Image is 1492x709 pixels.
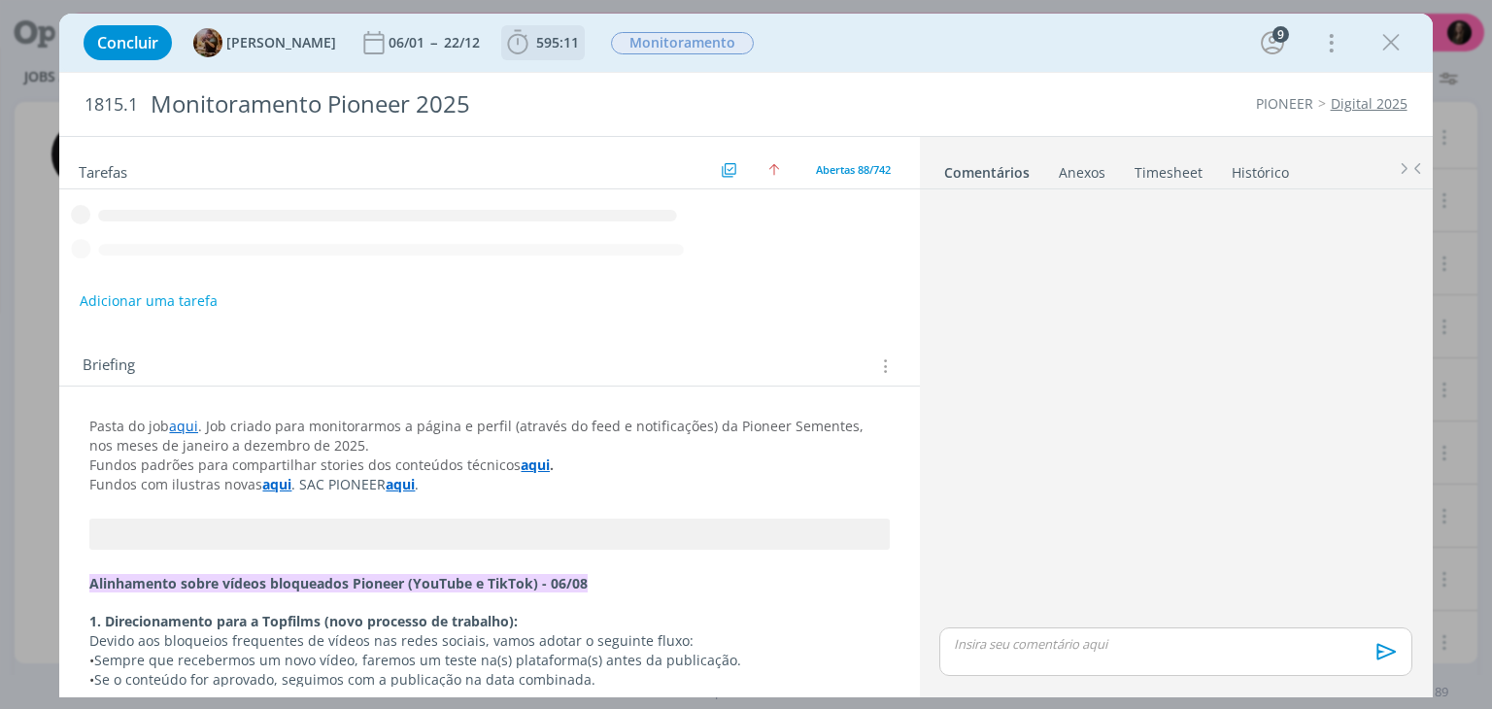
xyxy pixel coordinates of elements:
span: Tarefas [79,158,127,182]
a: Comentários [943,154,1031,183]
span: -- [430,33,436,51]
strong: . [550,456,554,474]
strong: 1. Direcionamento para a Topfilms (novo processo de trabalho): [89,612,518,630]
span: . Job criado para monitorarmos a página e perfil (através do feed e notificações) da Pioneer Seme... [89,417,867,455]
button: 595:11 [502,27,584,58]
a: Histórico [1231,154,1290,183]
button: 9 [1257,27,1288,58]
span: Pasta do job [89,417,169,435]
span: • [89,651,94,669]
span: [PERSON_NAME] [226,36,336,50]
a: Timesheet [1134,154,1204,183]
p: Se o conteúdo for aprovado, seguimos com a publicação na data combinada. [89,670,889,690]
span: Abertas 88/742 [816,162,891,177]
span: Briefing [83,354,135,379]
img: arrow-up.svg [768,164,780,176]
p: Sempre que recebermos um novo vídeo, faremos um teste na(s) plataforma(s) antes da publicação. [89,651,889,670]
a: aqui [262,475,291,493]
span: 595:11 [536,33,579,51]
a: aqui [521,456,550,474]
button: Adicionar uma tarefa [79,284,219,319]
div: 22/12 [444,36,484,50]
button: Concluir [84,25,172,60]
a: aqui [169,417,198,435]
p: . SAC PIONEER . [89,475,889,494]
span: 1815.1 [85,94,138,116]
span: Fundos com ilustras novas [89,475,262,493]
strong: Alinhamento sobre vídeos bloqueados Pioneer (YouTube e TikTok) - 06/08 [89,574,588,592]
a: aqui [386,475,415,493]
div: 9 [1272,26,1289,43]
a: PIONEER [1256,94,1313,113]
span: Fundos padrões para compartilhar stories dos conteúdos técnicos [89,456,521,474]
div: dialog [59,14,1432,697]
p: Devido aos bloqueios frequentes de vídeos nas redes sociais, vamos adotar o seguinte fluxo: [89,631,889,651]
div: Anexos [1059,163,1105,183]
button: Monitoramento [610,31,755,55]
div: Monitoramento Pioneer 2025 [142,81,848,128]
button: A[PERSON_NAME] [193,28,336,57]
span: Monitoramento [611,32,754,54]
span: Concluir [97,35,158,51]
a: Digital 2025 [1331,94,1407,113]
span: • [89,670,94,689]
div: 06/01 [389,36,428,50]
img: A [193,28,222,57]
